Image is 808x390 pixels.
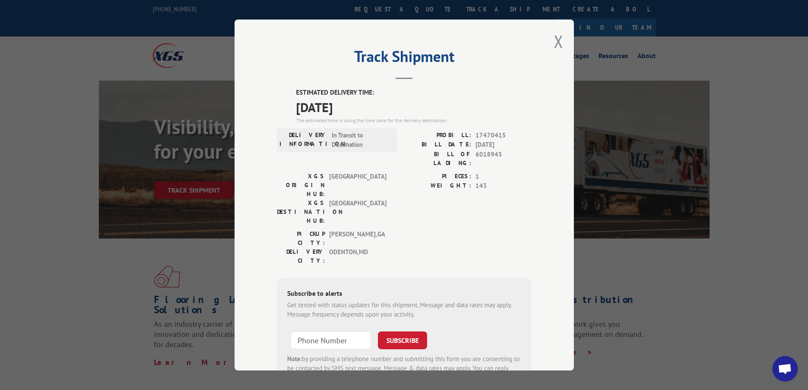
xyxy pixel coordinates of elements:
div: by providing a telephone number and submitting this form you are consenting to be contacted by SM... [287,354,521,383]
span: In Transit to Destination [332,131,389,150]
div: Get texted with status updates for this shipment. Message and data rates may apply. Message frequ... [287,300,521,320]
span: [GEOGRAPHIC_DATA] [329,172,386,199]
label: XGS DESTINATION HUB: [277,199,325,225]
div: The estimated time is using the time zone for the delivery destination. [296,117,531,124]
label: DELIVERY CITY: [277,247,325,265]
strong: Note: [287,355,302,363]
label: BILL DATE: [404,140,471,150]
span: [GEOGRAPHIC_DATA] [329,199,386,225]
label: PIECES: [404,172,471,182]
span: [DATE] [296,98,531,117]
label: BILL OF LADING: [404,150,471,168]
label: WEIGHT: [404,181,471,191]
span: 17470415 [475,131,531,140]
label: XGS ORIGIN HUB: [277,172,325,199]
h2: Track Shipment [277,51,531,67]
span: 6018945 [475,150,531,168]
span: 143 [475,181,531,191]
span: [DATE] [475,140,531,150]
a: Open chat [772,356,798,382]
button: SUBSCRIBE [378,331,427,349]
label: PICKUP CITY: [277,230,325,247]
input: Phone Number [291,331,371,349]
button: Close modal [554,30,563,53]
span: 1 [475,172,531,182]
span: ODENTON , MD [329,247,386,265]
label: PROBILL: [404,131,471,140]
label: ESTIMATED DELIVERY TIME: [296,88,531,98]
span: [PERSON_NAME] , GA [329,230,386,247]
label: DELIVERY INFORMATION: [280,131,327,150]
div: Subscribe to alerts [287,288,521,300]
